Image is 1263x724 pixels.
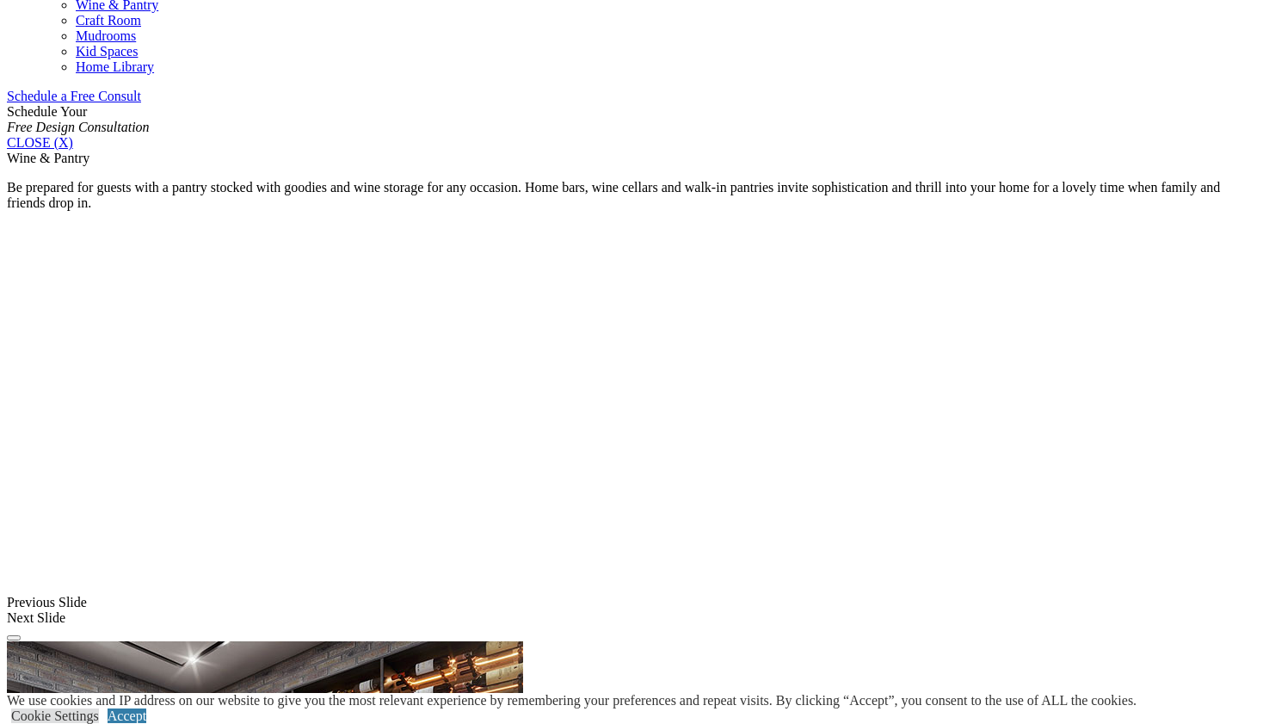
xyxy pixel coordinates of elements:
a: Mudrooms [76,28,136,43]
button: Click here to pause slide show [7,635,21,640]
a: Kid Spaces [76,44,138,59]
a: Cookie Settings [11,709,99,723]
em: Free Design Consultation [7,120,150,134]
a: CLOSE (X) [7,135,73,150]
a: Craft Room [76,13,141,28]
a: Schedule a Free Consult (opens a dropdown menu) [7,89,141,103]
div: We use cookies and IP address on our website to give you the most relevant experience by remember... [7,693,1137,709]
span: Wine & Pantry [7,151,89,165]
div: Next Slide [7,610,1256,626]
a: Accept [108,709,146,723]
span: Schedule Your [7,104,150,134]
div: Previous Slide [7,595,1256,610]
a: Home Library [76,59,154,74]
p: Be prepared for guests with a pantry stocked with goodies and wine storage for any occasion. Home... [7,180,1256,211]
